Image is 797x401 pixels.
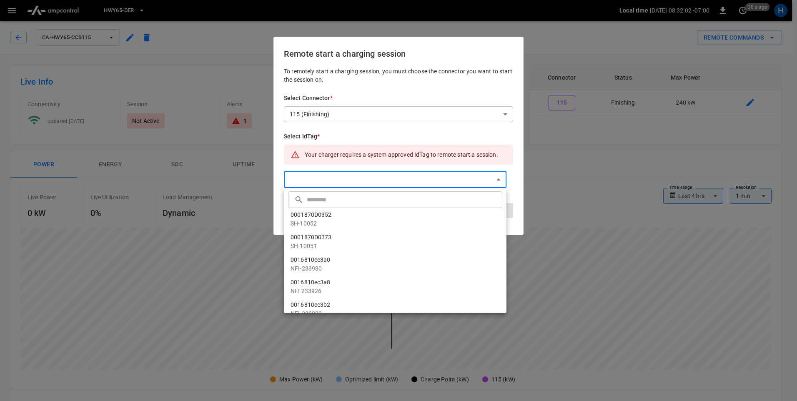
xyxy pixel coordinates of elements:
[291,264,500,273] p: NFI-233930
[284,253,506,276] li: 0016810ec3a0
[284,276,506,298] li: 0016810ec3a8
[291,309,500,318] p: NFI-233923
[291,287,500,296] p: NFI 233926
[291,242,500,251] p: SH-10051
[284,208,506,231] li: 0001870D0352
[284,231,506,253] li: 0001870D0373
[291,219,500,228] p: SH-10052
[284,298,506,321] li: 0016810ec3b2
